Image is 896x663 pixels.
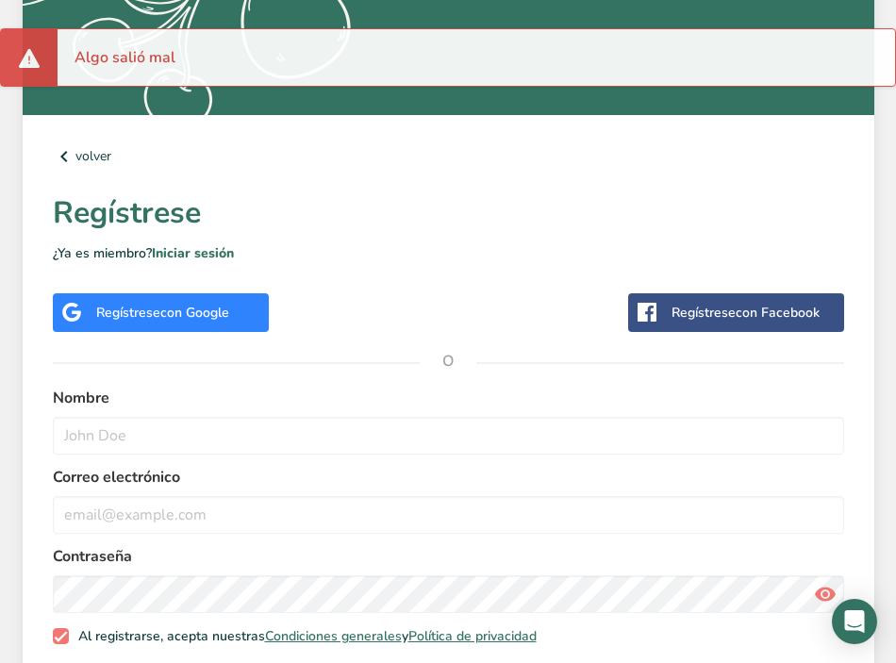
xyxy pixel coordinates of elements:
[53,545,844,568] label: Contraseña
[69,628,537,645] span: Al registrarse, acepta nuestras y
[53,387,844,409] label: Nombre
[160,304,229,322] span: con Google
[53,243,844,263] p: ¿Ya es miembro?
[53,145,844,168] a: volver
[408,627,537,645] a: Política de privacidad
[152,244,234,262] a: Iniciar sesión
[96,303,229,323] div: Regístrese
[53,466,844,489] label: Correo electrónico
[53,191,844,236] h1: Regístrese
[832,599,877,644] div: Open Intercom Messenger
[420,333,476,390] span: O
[736,304,820,322] span: con Facebook
[53,417,844,455] input: John Doe
[265,627,402,645] a: Condiciones generales
[672,303,820,323] div: Regístrese
[53,496,844,534] input: email@example.com
[58,29,192,86] div: Algo salió mal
